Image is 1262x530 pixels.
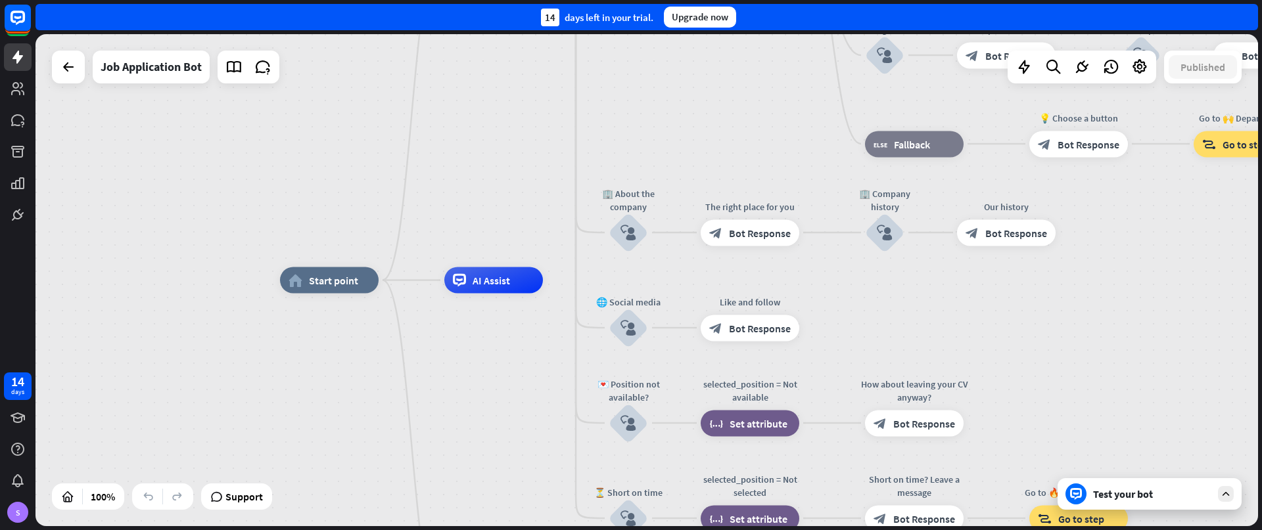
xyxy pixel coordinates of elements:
[541,9,559,26] div: 14
[11,376,24,387] div: 14
[985,226,1047,239] span: Bot Response
[1038,137,1051,150] i: block_bot_response
[855,377,973,403] div: How about leaving your CV anyway?
[1202,137,1216,150] i: block_goto
[893,512,955,525] span: Bot Response
[589,377,668,403] div: 💌 Position not available?
[730,512,787,525] span: Set attribute
[691,295,809,308] div: Like and follow
[1019,111,1138,124] div: 💡 Choose a button
[709,321,722,334] i: block_bot_response
[729,226,791,239] span: Bot Response
[845,187,924,213] div: 🏢 Company history
[541,9,653,26] div: days left in your trial.
[1169,55,1237,79] button: Published
[289,274,302,287] i: home_2
[877,225,893,240] i: block_user_input
[966,226,979,239] i: block_bot_response
[1133,47,1149,63] i: block_user_input
[709,416,723,430] i: block_set_attribute
[691,377,809,403] div: selected_position = Not available
[309,274,358,287] span: Start point
[874,137,887,150] i: block_fallback
[874,416,887,430] i: block_bot_response
[589,485,668,498] div: ⏳ Short on time
[1102,9,1180,35] div: 💛 Backend Developer
[709,226,722,239] i: block_bot_response
[4,372,32,400] a: 14 days
[874,512,887,525] i: block_bot_response
[589,295,668,308] div: 🌐 Social media
[729,321,791,334] span: Bot Response
[985,49,1047,62] span: Bot Response
[730,416,787,430] span: Set attribute
[101,51,202,83] div: Job Application Bot
[855,472,973,498] div: Short on time? Leave a message
[11,387,24,397] div: days
[620,225,636,240] i: block_user_input
[877,47,893,63] i: block_user_input
[225,486,263,507] span: Support
[691,200,809,213] div: The right place for you
[1058,137,1119,150] span: Bot Response
[11,5,50,45] button: Open LiveChat chat widget
[620,510,636,526] i: block_user_input
[691,472,809,498] div: selected_position = Not selected
[664,7,736,28] div: Upgrade now
[1058,512,1104,525] span: Go to step
[473,274,510,287] span: AI Assist
[1222,49,1235,62] i: block_bot_response
[893,416,955,430] span: Bot Response
[966,49,979,62] i: block_bot_response
[709,512,723,525] i: block_set_attribute
[87,486,119,507] div: 100%
[620,415,636,431] i: block_user_input
[894,137,930,150] span: Fallback
[1093,487,1211,500] div: Test your bot
[947,9,1065,35] div: 💛 Engineers — open positions
[845,22,924,35] div: 💛 Engineers
[589,187,668,213] div: 🏢 About the company
[7,502,28,523] div: S
[1038,512,1052,525] i: block_goto
[947,200,1065,213] div: Our history
[620,320,636,336] i: block_user_input
[1019,485,1138,498] div: Go to 🔥 Apply now — start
